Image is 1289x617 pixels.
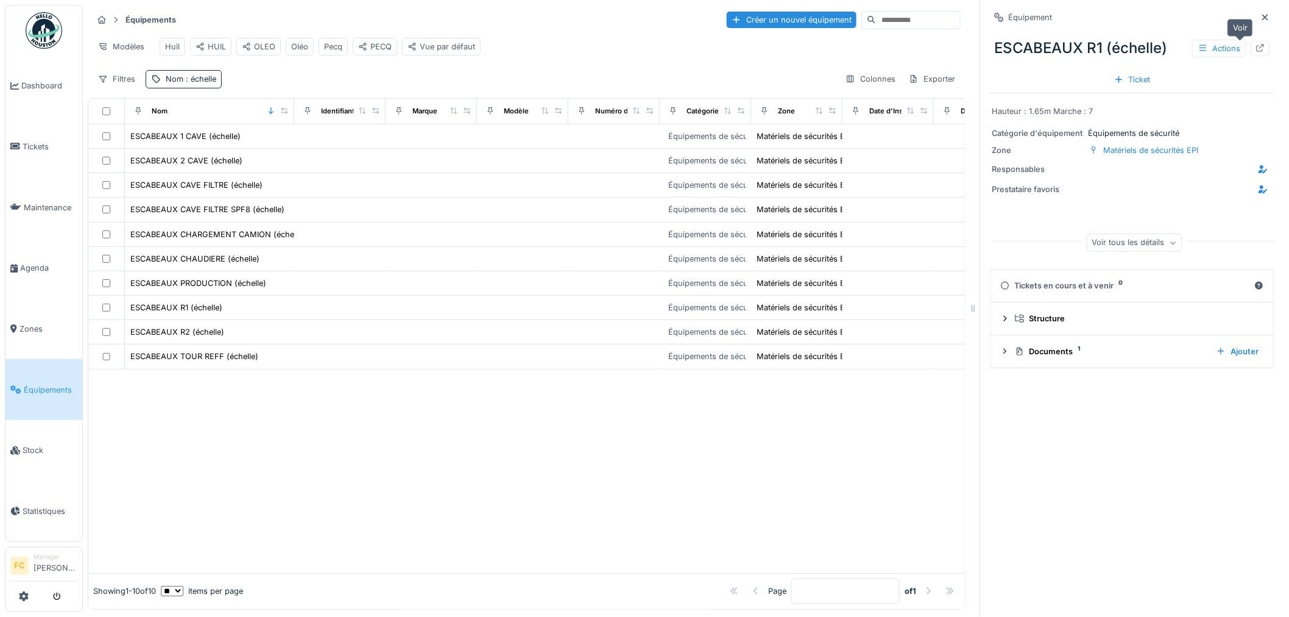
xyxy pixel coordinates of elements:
[165,41,180,52] div: Huil
[668,155,760,166] div: Équipements de sécurité
[1087,234,1182,252] div: Voir tous les détails
[992,127,1084,139] div: Catégorie d'équipement
[412,106,437,116] div: Marque
[130,302,222,313] div: ESCABEAUX R1 (échelle)
[992,144,1084,156] div: Zone
[778,106,795,116] div: Zone
[992,127,1272,139] div: Équipements de sécurité
[757,229,852,240] div: Matériels de sécurités EPI
[757,179,852,191] div: Matériels de sécurités EPI
[668,179,760,191] div: Équipements de sécurité
[23,444,77,456] span: Stock
[757,277,852,289] div: Matériels de sécurités EPI
[324,41,342,52] div: Pecq
[130,204,284,215] div: ESCABEAUX CAVE FILTRE SPF8 (échelle)
[1227,19,1253,37] div: Voir
[727,12,856,28] div: Créer un nouvel équipement
[10,557,29,575] li: FC
[995,340,1269,363] summary: Documents1Ajouter
[1000,280,1249,291] div: Tickets en cours et à venir
[130,155,242,166] div: ESCABEAUX 2 CAVE (échelle)
[768,585,786,597] div: Page
[757,326,852,338] div: Matériels de sécurités EPI
[21,80,77,91] span: Dashboard
[93,585,156,597] div: Showing 1 - 10 of 10
[995,307,1269,330] summary: Structure
[757,253,852,265] div: Matériels de sécurités EPI
[992,184,1084,195] div: Prestataire favoris
[995,274,1269,297] summary: Tickets en cours et à venir0
[840,70,901,88] div: Colonnes
[321,106,380,116] div: Identifiant interne
[5,420,82,481] a: Stock
[1109,71,1156,88] div: Ticket
[152,106,168,116] div: Nom
[992,163,1084,175] div: Responsables
[166,73,216,85] div: Nom
[19,323,77,335] span: Zones
[757,302,852,313] div: Matériels de sécurités EPI
[757,130,852,142] div: Matériels de sécurités EPI
[10,552,77,582] a: FC Manager[PERSON_NAME]
[408,41,475,52] div: Vue par défaut
[757,351,852,362] div: Matériels de sécurités EPI
[1104,144,1199,156] div: Matériels de sécurités EPI
[121,14,181,26] strong: Équipements
[757,155,852,166] div: Matériels de sécurités EPI
[26,12,62,49] img: Badge_color-CXgf-gQk.svg
[992,105,1272,117] div: Hauteur : 1.65m Marche : 7
[130,277,266,289] div: ESCABEAUX PRODUCTION (échelle)
[990,32,1274,64] div: ESCABEAUX R1 (échelle)
[668,351,760,362] div: Équipements de sécurité
[5,55,82,116] a: Dashboard
[5,177,82,238] a: Maintenance
[24,384,77,396] span: Équipements
[5,299,82,360] a: Zones
[668,229,760,240] div: Équipements de sécurité
[668,204,760,215] div: Équipements de sécurité
[5,238,82,299] a: Agenda
[757,204,852,215] div: Matériels de sécurités EPI
[23,505,77,517] span: Statistiques
[903,70,961,88] div: Exporter
[869,106,929,116] div: Date d'Installation
[358,41,392,52] div: PECQ
[668,277,760,289] div: Équipements de sécurité
[668,253,760,265] div: Équipements de sécurité
[196,41,226,52] div: HUIL
[130,179,263,191] div: ESCABEAUX CAVE FILTRE (échelle)
[34,552,77,562] div: Manager
[291,41,308,52] div: Oléo
[1015,313,1259,324] div: Structure
[242,41,275,52] div: OLEO
[5,359,82,420] a: Équipements
[130,130,241,142] div: ESCABEAUX 1 CAVE (échelle)
[1193,40,1246,57] div: Actions
[24,202,77,213] span: Maintenance
[1015,346,1207,357] div: Documents
[34,552,77,579] li: [PERSON_NAME]
[5,481,82,542] a: Statistiques
[668,326,760,338] div: Équipements de sécurité
[20,262,77,274] span: Agenda
[668,302,760,313] div: Équipements de sécurité
[687,106,771,116] div: Catégories d'équipement
[130,229,305,240] div: ESCABEAUX CHARGEMENT CAMION (échelle)
[905,585,916,597] strong: of 1
[1212,343,1264,360] div: Ajouter
[183,74,216,84] span: : échelle
[668,130,760,142] div: Équipements de sécurité
[5,116,82,177] a: Tickets
[93,38,150,55] div: Modèles
[130,326,224,338] div: ESCABEAUX R2 (échelle)
[130,351,258,362] div: ESCABEAUX TOUR REFF (échelle)
[961,106,1017,116] div: Date d'expiration
[130,253,260,265] div: ESCABEAUX CHAUDIERE (échelle)
[595,106,651,116] div: Numéro de Série
[1009,12,1053,23] div: Équipement
[161,585,243,597] div: items per page
[23,141,77,152] span: Tickets
[93,70,141,88] div: Filtres
[504,106,529,116] div: Modèle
